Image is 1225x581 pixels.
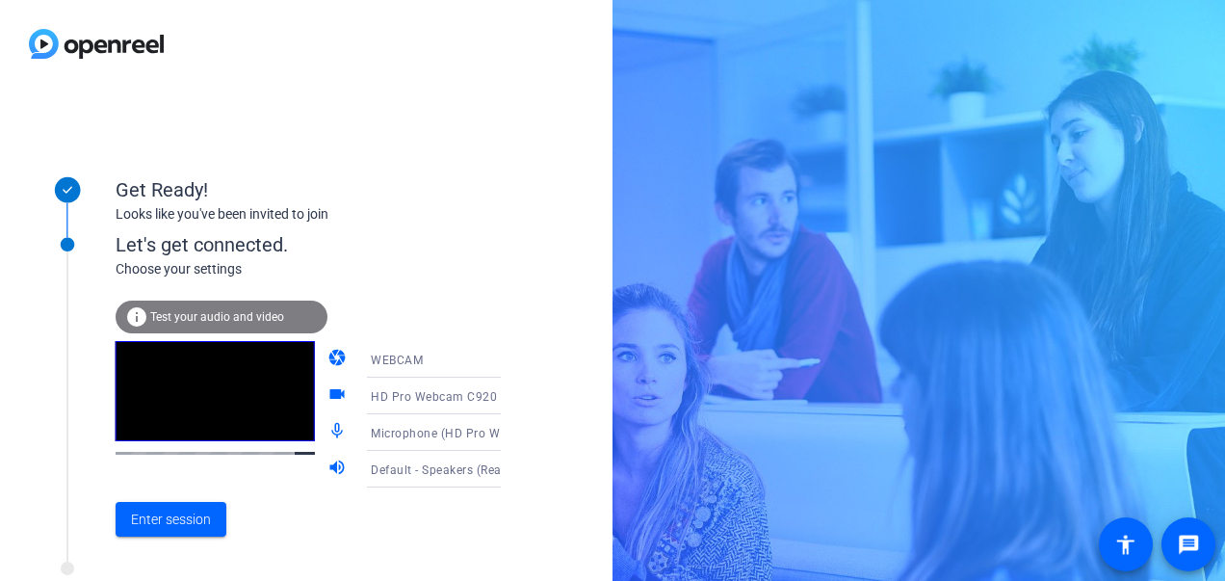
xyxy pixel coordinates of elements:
[327,421,351,444] mat-icon: mic_none
[371,388,570,404] span: HD Pro Webcam C920 (046d:082d)
[116,230,540,259] div: Let's get connected.
[371,354,423,367] span: WEBCAM
[1177,533,1200,556] mat-icon: message
[327,348,351,371] mat-icon: camera
[125,305,148,329] mat-icon: info
[131,510,211,530] span: Enter session
[1114,533,1137,556] mat-icon: accessibility
[327,384,351,408] mat-icon: videocam
[327,458,351,481] mat-icon: volume_up
[116,259,540,279] div: Choose your settings
[150,310,284,324] span: Test your audio and video
[116,204,501,224] div: Looks like you've been invited to join
[371,425,649,440] span: Microphone (HD Pro Webcam C920) (046d:082d)
[371,462,579,477] span: Default - Speakers (Realtek(R) Audio)
[116,502,226,537] button: Enter session
[116,175,501,204] div: Get Ready!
